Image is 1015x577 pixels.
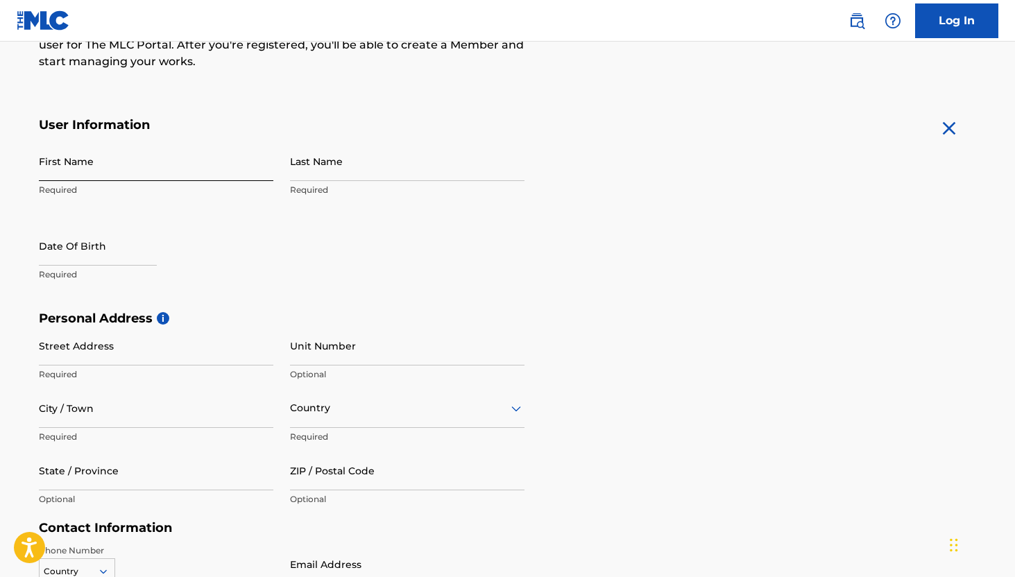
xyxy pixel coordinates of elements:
h5: User Information [39,117,524,133]
img: MLC Logo [17,10,70,31]
h5: Contact Information [39,520,524,536]
p: Please complete the following form with your personal information to sign up as a user for The ML... [39,20,524,70]
iframe: Chat Widget [946,510,1015,577]
p: Required [39,431,273,443]
img: help [885,12,901,29]
h5: Personal Address [39,311,977,327]
p: Required [290,431,524,443]
p: Optional [39,493,273,506]
p: Required [290,184,524,196]
img: search [848,12,865,29]
p: Required [39,268,273,281]
span: i [157,312,169,325]
p: Required [39,368,273,381]
p: Optional [290,493,524,506]
a: Log In [915,3,998,38]
img: close [938,117,960,139]
p: Required [39,184,273,196]
div: Help [879,7,907,35]
a: Public Search [843,7,871,35]
p: Optional [290,368,524,381]
div: Drag [950,524,958,566]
